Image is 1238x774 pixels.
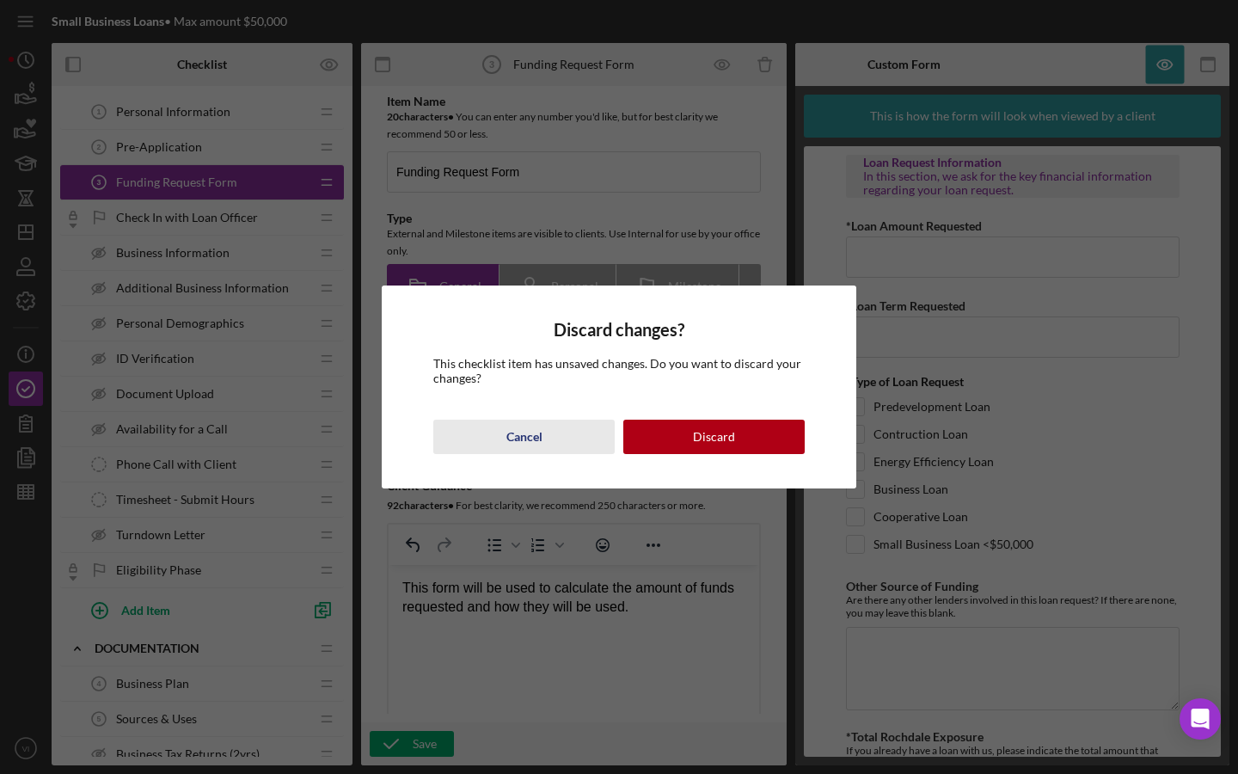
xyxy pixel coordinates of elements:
div: This form will be used to calculate the amount of funds requested and how they will be used. [14,14,357,52]
button: Cancel [433,420,615,454]
div: Discard [693,420,735,454]
body: Rich Text Area. Press ALT-0 for help. [14,14,357,52]
div: This checklist item has unsaved changes. Do you want to discard your changes? [433,357,805,384]
div: Open Intercom Messenger [1180,698,1221,740]
div: Cancel [506,420,542,454]
h4: Discard changes? [433,320,805,340]
button: Discard [623,420,805,454]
